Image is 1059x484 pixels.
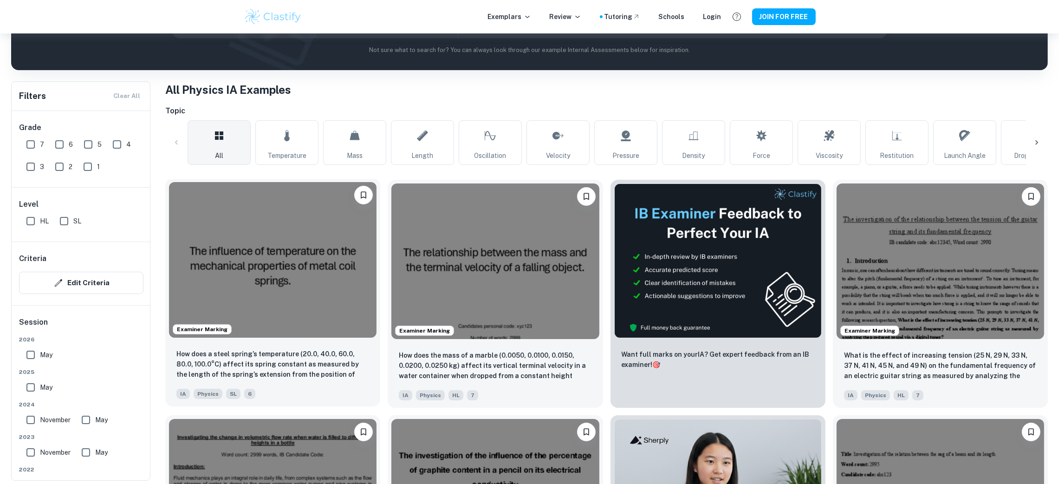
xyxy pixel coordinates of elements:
span: 7 [40,139,44,150]
span: SL [226,389,240,399]
span: 4 [126,139,131,150]
button: Edit Criteria [19,272,143,294]
span: Physics [416,390,445,400]
p: Not sure what to search for? You can always look through our example Internal Assessments below f... [19,46,1040,55]
span: 6 [244,389,255,399]
a: ThumbnailWant full marks on yourIA? Get expert feedback from an IB examiner! [611,180,825,408]
span: SL [73,216,81,226]
span: HL [894,390,909,400]
a: Examiner MarkingPlease log in to bookmark exemplarsHow does a steel spring’s temperature (20.0, 4... [165,180,380,408]
span: 2024 [19,400,143,409]
button: Please log in to bookmark exemplars [354,186,373,204]
span: 7 [467,390,478,400]
a: Schools [659,12,685,22]
span: All [215,150,223,161]
span: Restitution [880,150,914,161]
span: 2 [69,162,72,172]
span: May [95,415,108,425]
span: 6 [69,139,73,150]
span: Temperature [267,150,306,161]
h6: Filters [19,90,46,103]
p: Review [550,12,581,22]
img: Thumbnail [614,183,822,338]
span: HL [40,216,49,226]
span: May [40,350,52,360]
h6: Session [19,317,143,335]
span: Drop Height [1014,150,1051,161]
p: Exemplars [488,12,531,22]
span: IA [399,390,412,400]
a: Examiner MarkingPlease log in to bookmark exemplarsWhat is the effect of increasing tension (25 N... [833,180,1048,408]
span: IA [844,390,858,400]
span: 2022 [19,465,143,474]
button: Please log in to bookmark exemplars [1022,187,1040,206]
span: 2026 [19,335,143,344]
span: Launch Angle [944,150,986,161]
span: 2025 [19,368,143,376]
span: Examiner Marking [841,327,899,335]
img: Physics IA example thumbnail: How does the mass of a marble (0.0050, 0 [391,183,599,339]
span: 🎯 [653,361,661,368]
span: Examiner Marking [173,325,231,334]
span: Pressure [612,150,639,161]
span: 5 [97,139,102,150]
span: Oscillation [474,150,507,161]
span: Mass [347,150,363,161]
span: Force [753,150,770,161]
img: Physics IA example thumbnail: How does a steel spring’s temperature (2 [169,182,377,338]
span: 3 [40,162,44,172]
span: Viscosity [816,150,843,161]
span: Physics [861,390,890,400]
span: 2023 [19,433,143,441]
span: Examiner Marking [396,327,454,335]
span: Velocity [546,150,570,161]
span: May [95,447,108,458]
a: Examiner MarkingPlease log in to bookmark exemplarsHow does the mass of a marble (0.0050, 0.0100,... [388,180,603,408]
span: Physics [194,389,222,399]
p: How does a steel spring’s temperature (20.0, 40.0, 60.0, 80.0, 100.0°C) affect its spring constan... [176,349,369,380]
span: Length [412,150,434,161]
span: November [40,447,71,458]
button: Please log in to bookmark exemplars [354,423,373,441]
img: Clastify logo [244,7,303,26]
span: 1 [97,162,100,172]
span: May [40,382,52,392]
span: 7 [912,390,923,400]
p: What is the effect of increasing tension (25 N, 29 N, 33 N, 37 N, 41 N, 45 N, and 49 N) on the fu... [844,350,1037,382]
img: Physics IA example thumbnail: What is the effect of increasing tension [837,183,1044,339]
button: Please log in to bookmark exemplars [577,187,596,206]
h1: All Physics IA Examples [165,81,1048,98]
span: IA [176,389,190,399]
span: HL [448,390,463,400]
p: How does the mass of a marble (0.0050, 0.0100, 0.0150, 0.0200, 0.0250 kg) affect its vertical ter... [399,350,591,382]
h6: Criteria [19,253,46,264]
button: Help and Feedback [729,9,745,25]
p: Want full marks on your IA ? Get expert feedback from an IB examiner! [622,349,814,370]
h6: Level [19,199,143,210]
span: November [40,415,71,425]
a: Login [703,12,721,22]
button: JOIN FOR FREE [752,8,816,25]
h6: Topic [165,105,1048,117]
button: Please log in to bookmark exemplars [577,423,596,441]
span: Density [682,150,705,161]
h6: Grade [19,122,143,133]
button: Please log in to bookmark exemplars [1022,423,1040,441]
a: Tutoring [604,12,640,22]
